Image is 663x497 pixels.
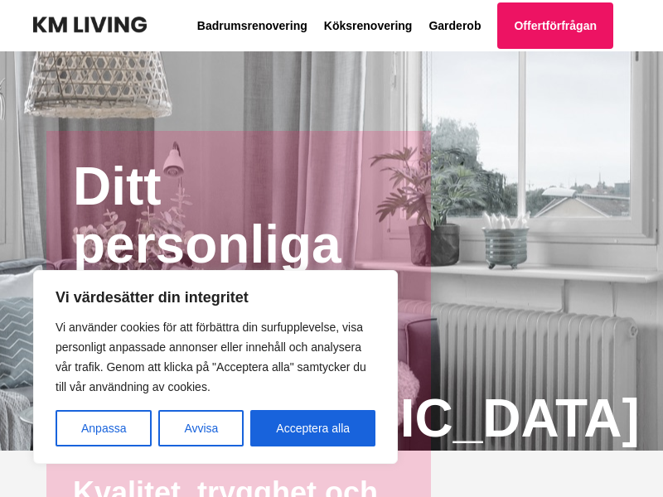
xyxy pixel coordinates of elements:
p: Vi värdesätter din integritet [56,287,375,307]
a: Köksrenovering [324,19,413,32]
button: Acceptera alla [250,410,375,446]
a: Garderob [428,19,481,32]
button: Avvisa [158,410,244,446]
button: Anpassa [56,410,152,446]
a: Offertförfrågan [497,2,613,49]
h1: Ditt personliga byggföretag i [GEOGRAPHIC_DATA] [73,157,404,447]
p: Vi använder cookies för att förbättra din surfupplevelse, visa personligt anpassade annonser elle... [56,317,375,397]
a: Badrumsrenovering [197,19,307,32]
img: KM Living [33,17,147,33]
